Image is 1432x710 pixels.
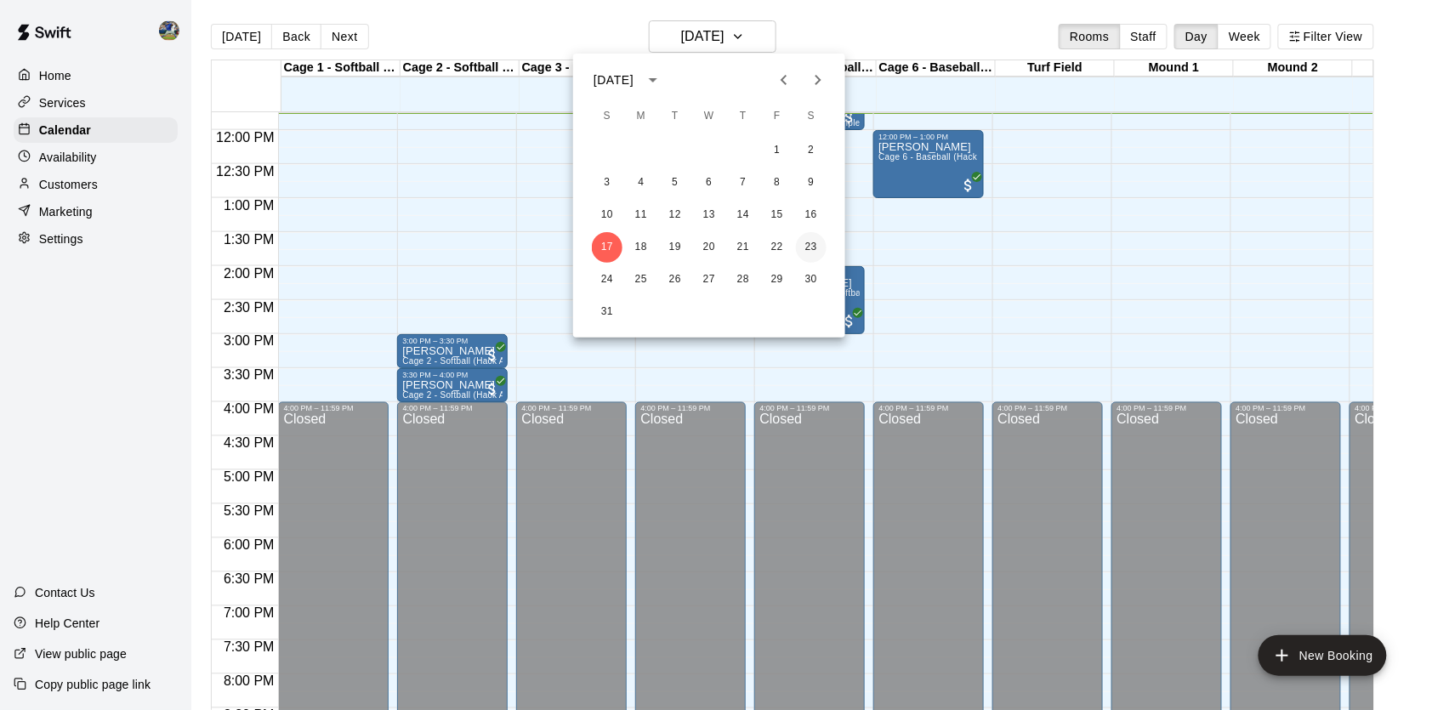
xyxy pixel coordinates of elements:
[626,264,656,295] button: 25
[592,264,622,295] button: 24
[728,264,759,295] button: 28
[639,65,668,94] button: calendar view is open, switch to year view
[592,232,622,263] button: 17
[801,63,835,97] button: Next month
[796,168,827,198] button: 9
[626,232,656,263] button: 18
[762,135,793,166] button: 1
[660,264,690,295] button: 26
[694,168,725,198] button: 6
[762,168,793,198] button: 8
[728,168,759,198] button: 7
[694,200,725,230] button: 13
[694,99,725,133] span: Wednesday
[592,168,622,198] button: 3
[762,232,793,263] button: 22
[660,200,690,230] button: 12
[762,200,793,230] button: 15
[694,232,725,263] button: 20
[762,264,793,295] button: 29
[728,99,759,133] span: Thursday
[660,232,690,263] button: 19
[762,99,793,133] span: Friday
[594,71,634,89] div: [DATE]
[660,168,690,198] button: 5
[592,200,622,230] button: 10
[767,63,801,97] button: Previous month
[626,99,656,133] span: Monday
[592,297,622,327] button: 31
[796,232,827,263] button: 23
[626,168,656,198] button: 4
[796,200,827,230] button: 16
[728,232,759,263] button: 21
[796,135,827,166] button: 2
[796,264,827,295] button: 30
[728,200,759,230] button: 14
[660,99,690,133] span: Tuesday
[592,99,622,133] span: Sunday
[694,264,725,295] button: 27
[626,200,656,230] button: 11
[796,99,827,133] span: Saturday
